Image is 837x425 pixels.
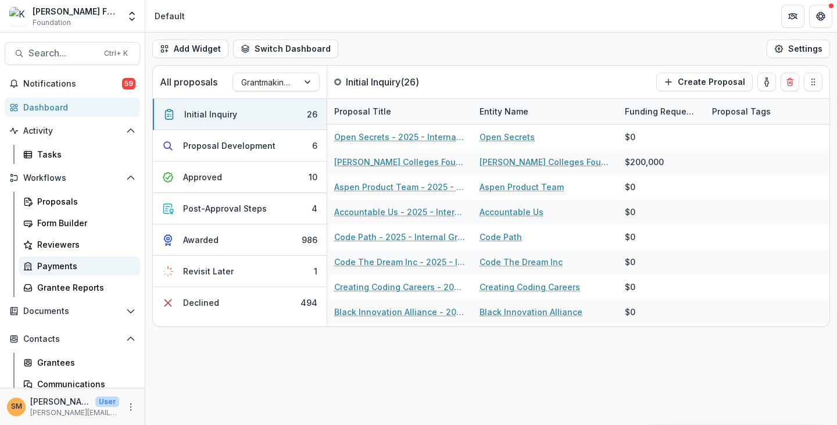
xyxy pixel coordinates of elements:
div: Funding Requested [618,99,705,124]
a: Open Secrets [480,131,535,143]
button: More [124,400,138,414]
div: [PERSON_NAME] Foundation [33,5,119,17]
button: Switch Dashboard [233,40,338,58]
div: Funding Requested [618,105,705,117]
p: All proposals [160,75,217,89]
div: 494 [301,297,317,309]
button: Open Activity [5,122,140,140]
span: Foundation [33,17,71,28]
div: 4 [312,202,317,215]
div: Approved [183,171,222,183]
button: Create Proposal [656,73,753,91]
a: Code Path - 2025 - Internal Grant Concept Form [334,231,466,243]
button: Open Workflows [5,169,140,187]
div: 10 [309,171,317,183]
div: Proposal Development [183,140,276,152]
div: Default [155,10,185,22]
div: Proposals [37,195,131,208]
div: Grantees [37,356,131,369]
div: Communications [37,378,131,390]
a: Proposals [19,192,140,211]
div: Awarded [183,234,219,246]
span: Documents [23,306,121,316]
div: Dashboard [23,101,131,113]
nav: breadcrumb [150,8,189,24]
div: Proposal Title [327,99,473,124]
button: Drag [804,73,822,91]
button: Proposal Development6 [153,130,327,162]
button: Search... [5,42,140,65]
a: Accountable Us [480,206,543,218]
span: Workflows [23,173,121,183]
a: Code The Dream Inc [480,256,563,268]
button: Open entity switcher [124,5,140,28]
div: $0 [625,206,635,218]
div: Payments [37,260,131,272]
button: Declined494 [153,287,327,318]
div: 26 [307,108,317,120]
p: Initial Inquiry ( 26 ) [346,75,433,89]
button: Partners [781,5,804,28]
button: Post-Approval Steps4 [153,193,327,224]
a: Aspen Product Team [480,181,564,193]
div: $0 [625,131,635,143]
a: Creating Coding Careers [480,281,580,293]
div: $0 [625,181,635,193]
a: Open Secrets - 2025 - Internal Grant Concept Form [334,131,466,143]
a: Communications [19,374,140,394]
a: Tasks [19,145,140,164]
div: $0 [625,281,635,293]
p: User [95,397,119,407]
button: Get Help [809,5,832,28]
div: 6 [312,140,317,152]
a: Aspen Product Team - 2025 - Internal Grant Concept Form [334,181,466,193]
button: Notifications59 [5,74,140,93]
a: Grantees [19,353,140,372]
span: Activity [23,126,121,136]
button: Initial Inquiry26 [153,99,327,130]
div: Entity Name [473,99,618,124]
a: [PERSON_NAME] Colleges Foundation ([PERSON_NAME][GEOGRAPHIC_DATA]) - 2025 - Internal Grant Concep... [334,156,466,168]
div: Proposal Title [327,105,398,117]
div: $0 [625,231,635,243]
a: [PERSON_NAME] Colleges Foundation ([PERSON_NAME][GEOGRAPHIC_DATA]) [480,156,611,168]
button: Open Documents [5,302,140,320]
div: Form Builder [37,217,131,229]
div: Grantee Reports [37,281,131,294]
a: Creating Coding Careers - 2025 - Internal Grant Concept Form [334,281,466,293]
img: Kapor Foundation [9,7,28,26]
div: Subina Mahal [11,403,22,410]
span: 59 [122,78,135,90]
p: [PERSON_NAME][EMAIL_ADDRESS][PERSON_NAME][DOMAIN_NAME] [30,408,119,418]
div: Tasks [37,148,131,160]
a: Form Builder [19,213,140,233]
div: Reviewers [37,238,131,251]
a: Code Path [480,231,522,243]
div: Entity Name [473,105,535,117]
a: Dashboard [5,98,140,117]
button: Delete card [781,73,799,91]
button: Revisit Later1 [153,256,327,287]
span: Search... [28,48,97,59]
div: Declined [183,297,219,309]
a: Black Innovation Alliance [480,306,582,318]
div: $0 [625,306,635,318]
a: Black Innovation Alliance - 2025 - Internal Grant Concept Form [334,306,466,318]
div: $200,000 [625,156,664,168]
button: Open Contacts [5,330,140,348]
span: Contacts [23,334,121,344]
div: Ctrl + K [102,47,130,60]
button: Settings [767,40,830,58]
a: Accountable Us - 2025 - Internal Grant Concept Form [334,206,466,218]
button: toggle-assigned-to-me [757,73,776,91]
button: Add Widget [152,40,228,58]
a: Payments [19,256,140,276]
div: Initial Inquiry [184,108,237,120]
a: Grantee Reports [19,278,140,297]
a: Code The Dream Inc - 2025 - Internal Grant Concept Form [334,256,466,268]
a: Reviewers [19,235,140,254]
p: [PERSON_NAME] [30,395,91,408]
